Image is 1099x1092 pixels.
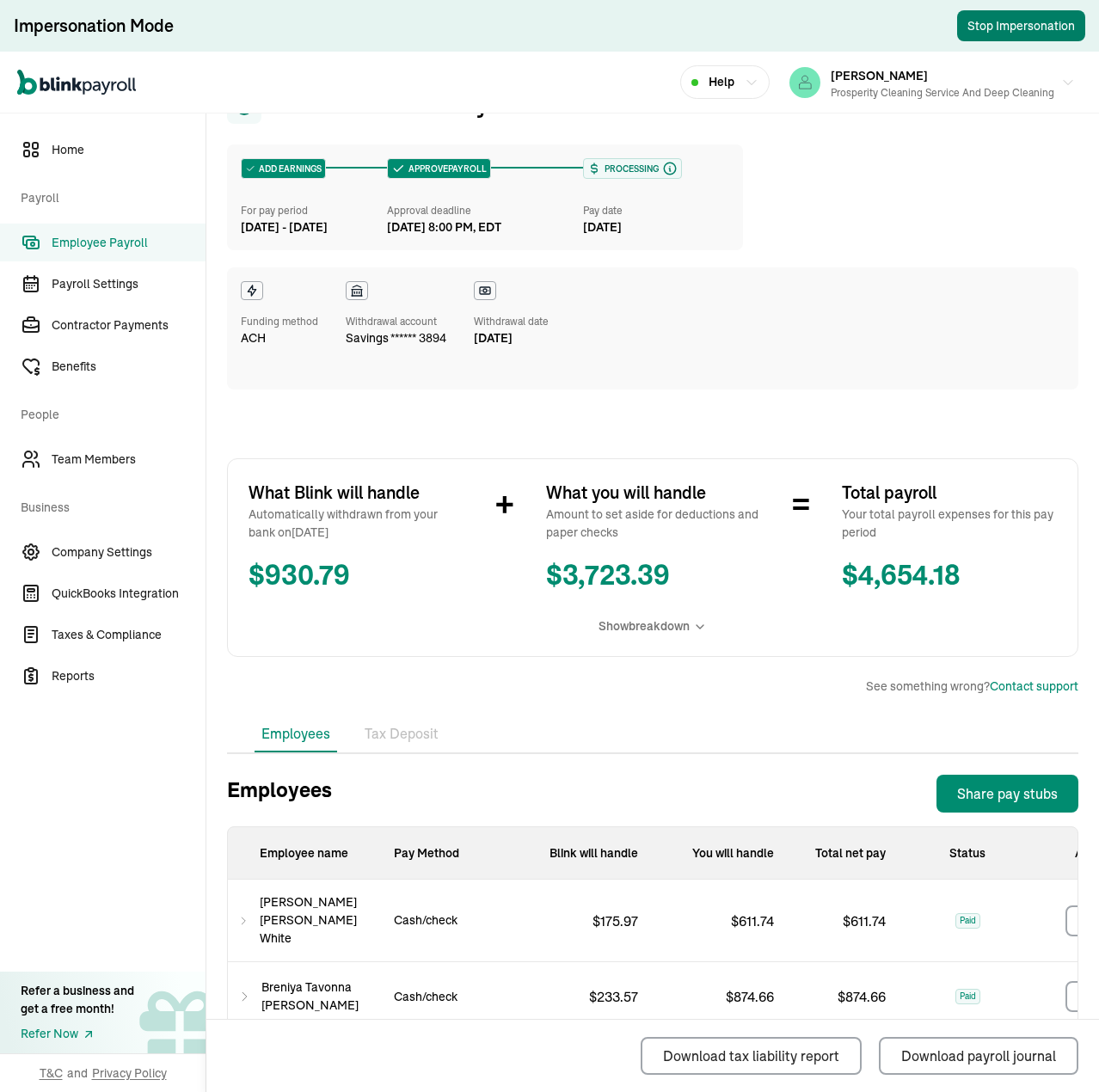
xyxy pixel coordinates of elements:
span: Amount to set aside for deductions and paper checks [546,506,761,542]
span: Total payroll [842,480,1057,506]
p: $ 611.74 [829,911,886,931]
p: Cash/check [380,911,471,929]
span: $ 3,723.39 [546,555,761,597]
button: Help [680,65,770,99]
div: [DATE] - [DATE] [241,218,387,236]
span: Taxes & Compliance [52,626,206,644]
div: Download payroll journal [901,1046,1056,1066]
span: Company Settings [52,543,206,561]
div: Share pay stubs [957,783,1058,804]
button: Download payroll journal [879,1037,1078,1075]
span: Breniya Tavonna [PERSON_NAME] [261,979,380,1015]
p: $ 874.66 [824,986,886,1007]
span: Automatically withdrawn from your bank on [DATE] [249,506,464,542]
span: What Blink will handle [249,480,464,506]
div: [DATE] [583,218,729,236]
span: Show breakdown [599,617,690,635]
span: + [495,480,514,531]
span: People [21,389,195,437]
span: Paid [955,913,980,929]
span: $ 930.79 [249,555,464,597]
div: Refer a business and get a free month! [21,982,134,1018]
button: Stop Impersonation [957,10,1085,41]
span: APPROVE PAYROLL [405,163,487,175]
p: Pay Method [380,827,516,880]
span: QuickBooks Integration [52,585,206,603]
span: Your total payroll expenses for this pay period [842,506,1057,542]
div: Total net pay [788,827,899,880]
div: Prosperity Cleaning Service and Deep Cleaning [831,85,1054,101]
span: [PERSON_NAME] [831,68,928,83]
span: Payroll Settings [52,275,206,293]
li: Employees [255,716,337,752]
span: Benefits [52,358,206,376]
div: ADD EARNINGS [242,159,325,178]
p: $ 874.66 [712,986,788,1007]
div: Funding method [241,314,318,329]
span: Processing [601,163,659,175]
span: = [792,480,810,531]
div: Download tax liability report [663,1046,839,1066]
span: [PERSON_NAME] [PERSON_NAME] White [260,893,380,948]
div: Chat Widget [1013,1009,1099,1092]
span: T&C [40,1064,63,1082]
span: Employee Payroll [52,234,206,252]
a: Refer Now [21,1025,134,1043]
span: ACH [241,329,266,347]
p: $ 175.97 [579,911,652,931]
span: What you will handle [546,480,761,506]
div: For pay period [241,203,387,218]
p: Cash/check [380,988,471,1006]
span: Contractor Payments [52,316,206,334]
li: Tax Deposit [358,716,445,752]
span: Paid [955,989,980,1004]
span: See something wrong? [866,678,1078,696]
div: [DATE] 8:00 PM, EDT [387,218,501,236]
span: Home [52,141,206,159]
span: Payroll [21,172,195,220]
button: Download tax liability report [641,1037,862,1075]
span: Business [21,482,195,530]
div: Withdrawal date [474,314,549,329]
button: Share pay stubs [936,775,1078,813]
span: Reports [52,667,206,685]
nav: Global [17,58,136,107]
div: [DATE] [474,329,549,347]
div: You will handle [652,827,788,880]
span: Team Members [52,451,206,469]
button: [PERSON_NAME]Prosperity Cleaning Service and Deep Cleaning [783,61,1082,104]
h3: Employees [227,775,332,813]
div: Status [899,827,1035,880]
button: Contact support [990,678,1078,696]
span: Privacy Policy [92,1064,167,1082]
span: Help [709,73,734,91]
div: Impersonation Mode [14,14,174,38]
p: $ 233.57 [575,986,652,1007]
span: $ 4,654.18 [842,555,1057,597]
div: Withdrawal account [346,314,446,329]
div: Pay date [583,203,729,218]
p: $ 611.74 [717,911,788,931]
iframe: To enrich screen reader interactions, please activate Accessibility in Grammarly extension settings [1013,1009,1099,1092]
p: Blink will handle [516,827,652,880]
p: Employee name [228,827,380,880]
div: Approval deadline [387,203,575,218]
